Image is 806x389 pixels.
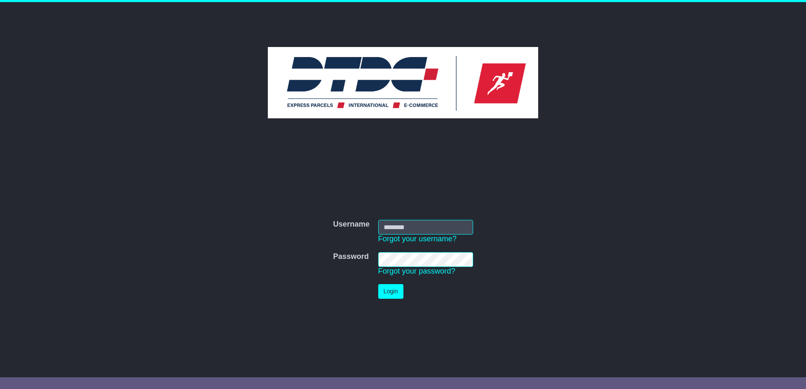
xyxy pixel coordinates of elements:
a: Forgot your password? [378,267,455,275]
a: Forgot your username? [378,235,457,243]
button: Login [378,284,403,299]
label: Username [333,220,369,229]
img: DTDC Australia [268,47,538,118]
label: Password [333,252,369,261]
